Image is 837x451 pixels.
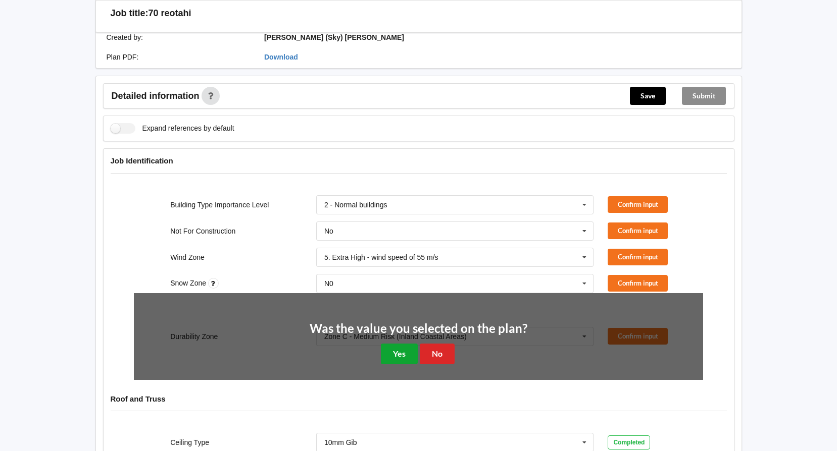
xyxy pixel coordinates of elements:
[324,201,387,208] div: 2 - Normal buildings
[324,254,438,261] div: 5. Extra High - wind speed of 55 m/s
[324,439,357,446] div: 10mm Gib
[608,435,650,449] div: Completed
[100,32,258,42] div: Created by :
[112,91,200,100] span: Detailed information
[170,227,235,235] label: Not For Construction
[170,279,208,287] label: Snow Zone
[111,394,727,404] h4: Roof and Truss
[111,123,234,134] label: Expand references by default
[608,222,668,239] button: Confirm input
[170,438,209,446] label: Ceiling Type
[630,87,666,105] button: Save
[420,344,455,364] button: No
[111,8,149,19] h3: Job title:
[264,53,298,61] a: Download
[170,253,205,261] label: Wind Zone
[608,275,668,292] button: Confirm input
[100,52,258,62] div: Plan PDF :
[324,228,333,235] div: No
[381,344,418,364] button: Yes
[310,321,527,336] h2: Was the value you selected on the plan?
[264,33,404,41] b: [PERSON_NAME] (Sky) [PERSON_NAME]
[608,249,668,265] button: Confirm input
[324,280,333,287] div: N0
[149,8,191,19] h3: 70 reotahi
[111,156,727,165] h4: Job Identification
[608,196,668,213] button: Confirm input
[170,201,269,209] label: Building Type Importance Level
